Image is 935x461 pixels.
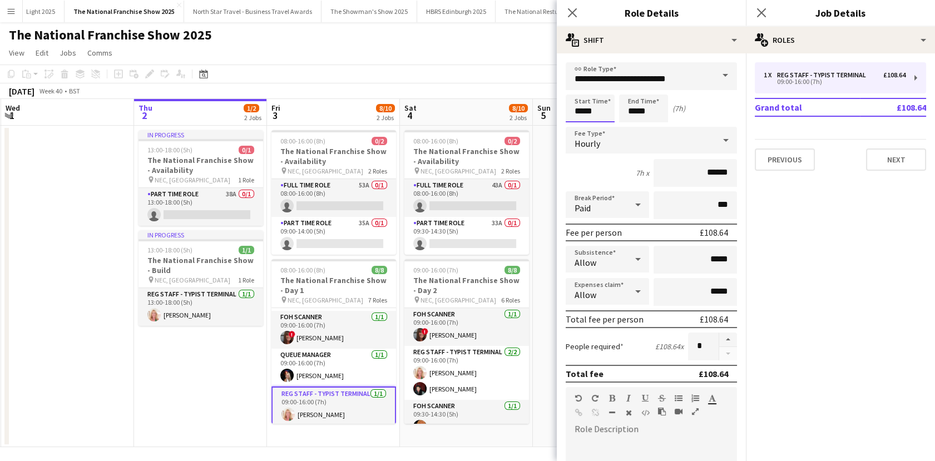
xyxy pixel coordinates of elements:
app-card-role: Reg Staff - Typist Terminal1/113:00-18:00 (5h)[PERSON_NAME] [138,288,263,326]
div: 2 Jobs [509,113,527,122]
h3: Job Details [746,6,935,20]
button: Italic [625,394,632,403]
div: 2 Jobs [377,113,394,122]
button: Next [866,148,926,171]
span: 6 Roles [501,296,520,304]
button: Unordered List [675,394,682,403]
div: 08:00-16:00 (8h)0/2The National Franchise Show - Availability NEC, [GEOGRAPHIC_DATA]2 RolesFull T... [271,130,396,255]
span: ! [289,331,295,338]
h3: The National Franchise Show - Availability [271,146,396,166]
div: Roles [746,27,935,53]
app-card-role: Reg Staff - Typist Terminal1/109:00-16:00 (7h)[PERSON_NAME] [271,386,396,427]
div: Fee per person [566,227,622,238]
app-job-card: 08:00-16:00 (8h)8/8The National Franchise Show - Day 1 NEC, [GEOGRAPHIC_DATA]7 RolesReg Staff - B... [271,259,396,424]
h3: The National Franchise Show - Availability [404,146,529,166]
span: Fri [271,103,280,113]
span: 08:00-16:00 (8h) [280,266,325,274]
span: 0/2 [372,137,387,145]
span: 13:00-18:00 (5h) [147,146,192,154]
div: Shift [557,27,746,53]
span: 1 Role [238,176,254,184]
div: £108.64 [700,314,728,325]
button: Horizontal Line [608,408,616,417]
button: Underline [641,394,649,403]
div: 09:00-16:00 (7h) [764,79,906,85]
span: 2 [137,109,152,122]
span: NEC, [GEOGRAPHIC_DATA] [155,176,230,184]
span: Jobs [60,48,76,58]
span: 8/8 [372,266,387,274]
span: 13:00-18:00 (5h) [147,246,192,254]
div: 7h x [636,168,649,178]
app-card-role: FOH Scanner1/109:00-16:00 (7h)![PERSON_NAME] [271,311,396,349]
div: £108.64 [700,227,728,238]
a: View [4,46,29,60]
span: Edit [36,48,48,58]
app-card-role: Part Time Role35A0/109:00-14:00 (5h) [271,217,396,255]
button: Insert video [675,407,682,416]
button: Clear Formatting [625,408,632,417]
span: Comms [87,48,112,58]
span: NEC, [GEOGRAPHIC_DATA] [420,296,496,304]
button: Text Color [708,394,716,403]
div: 08:00-16:00 (8h)0/2The National Franchise Show - Availability NEC, [GEOGRAPHIC_DATA]2 RolesFull T... [404,130,529,255]
span: NEC, [GEOGRAPHIC_DATA] [288,167,363,175]
app-card-role: FOH Scanner1/109:30-14:30 (5h)[PERSON_NAME] [404,400,529,438]
span: 3 [270,109,280,122]
app-card-role: Full Time Role53A0/108:00-16:00 (8h) [271,179,396,217]
span: 0/1 [239,146,254,154]
button: Strikethrough [658,394,666,403]
div: £108.64 x [655,341,684,351]
app-job-card: 09:00-16:00 (7h)8/8The National Franchise Show - Day 2 NEC, [GEOGRAPHIC_DATA]6 RolesFOH Scanner1/... [404,259,529,424]
button: Undo [575,394,582,403]
span: 8/10 [376,104,395,112]
button: HTML Code [641,408,649,417]
a: Edit [31,46,53,60]
span: 09:00-16:00 (7h) [413,266,458,274]
span: 1/2 [244,104,259,112]
span: Thu [138,103,152,113]
button: The National Resturant, Pub and Bar Show 2025 [496,1,649,22]
button: Previous [755,148,815,171]
h3: The National Franchise Show - Day 1 [271,275,396,295]
div: 2 Jobs [244,113,261,122]
span: Hourly [575,138,600,149]
button: Redo [591,394,599,403]
a: Jobs [55,46,81,60]
button: Light 2025 [17,1,65,22]
app-card-role: Reg Staff - Typist Terminal2/209:00-16:00 (7h)[PERSON_NAME][PERSON_NAME] [404,346,529,400]
span: 1/1 [239,246,254,254]
div: Total fee per person [566,314,644,325]
div: £108.64 [699,368,728,379]
span: NEC, [GEOGRAPHIC_DATA] [155,276,230,284]
span: NEC, [GEOGRAPHIC_DATA] [420,167,496,175]
span: Sat [404,103,417,113]
div: £108.64 [883,71,906,79]
span: NEC, [GEOGRAPHIC_DATA] [288,296,363,304]
span: 1 Role [238,276,254,284]
span: 8/10 [509,104,528,112]
span: Paid [575,202,591,214]
span: 08:00-16:00 (8h) [413,137,458,145]
h3: The National Franchise Show - Day 2 [404,275,529,295]
span: 5 [536,109,551,122]
td: £108.64 [860,98,926,116]
div: (7h) [672,103,685,113]
div: In progress13:00-18:00 (5h)1/1The National Franchise Show - Build NEC, [GEOGRAPHIC_DATA]1 RoleReg... [138,230,263,326]
span: 8/8 [504,266,520,274]
h1: The National Franchise Show 2025 [9,27,212,43]
app-card-role: FOH Scanner1/109:00-16:00 (7h)![PERSON_NAME] [404,308,529,346]
a: Comms [83,46,117,60]
h3: The National Franchise Show - Availability [138,155,263,175]
span: Week 40 [37,87,65,95]
span: 0/2 [504,137,520,145]
td: Grand total [755,98,860,116]
div: In progress13:00-18:00 (5h)0/1The National Franchise Show - Availability NEC, [GEOGRAPHIC_DATA]1 ... [138,130,263,226]
button: Increase [719,333,737,347]
button: The Showman's Show 2025 [321,1,417,22]
app-card-role: Part Time Role38A0/113:00-18:00 (5h) [138,188,263,226]
div: Total fee [566,368,603,379]
h3: The National Franchise Show - Build [138,255,263,275]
